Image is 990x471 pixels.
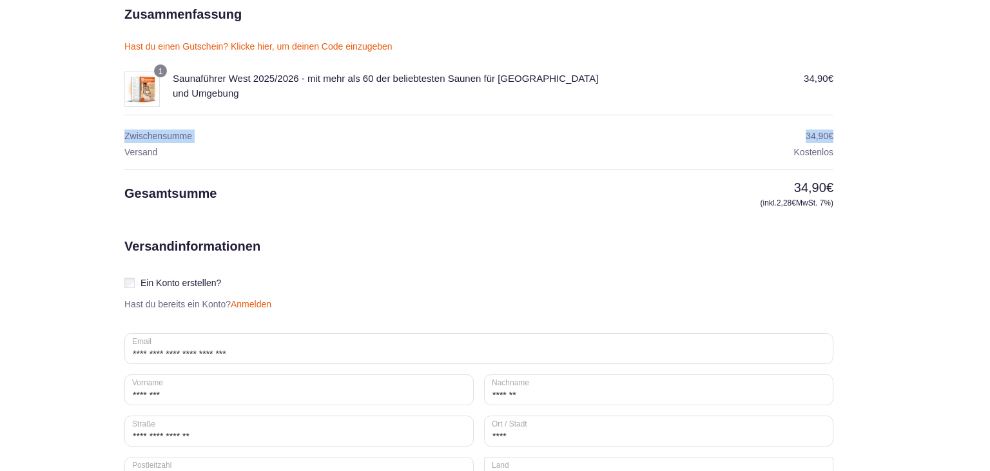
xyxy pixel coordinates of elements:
span: € [791,198,796,207]
span: € [828,73,833,84]
h2: Versandinformationen [124,236,260,333]
bdi: 34,90 [804,73,833,84]
a: Hast du einen Gutschein? Klicke hier, um deinen Code einzugeben [124,41,393,52]
span: € [826,180,833,195]
span: Kostenlos [794,147,833,157]
img: Saunaführer West 2025/2026 - mit mehr als 60 der beliebtesten Saunen für Nordrhein-Westfalen und ... [124,72,160,107]
span: € [828,131,833,141]
bdi: 34,90 [806,131,833,141]
a: Anmelden [231,299,271,309]
span: Versand [124,147,157,157]
h2: Zusammenfassung [124,5,242,24]
p: Hast du bereits ein Konto? [119,299,277,310]
input: Ein Konto erstellen? [124,278,135,288]
span: Ein Konto erstellen? [141,278,221,288]
bdi: 34,90 [794,180,833,195]
span: 2,28 [777,198,796,207]
small: (inkl. MwSt. 7%) [627,197,833,209]
span: Zwischensumme [124,131,192,141]
span: 1 [159,67,163,76]
span: Saunaführer West 2025/2026 - mit mehr als 60 der beliebtesten Saunen für [GEOGRAPHIC_DATA] und Um... [173,73,598,99]
span: Gesamtsumme [124,186,217,200]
